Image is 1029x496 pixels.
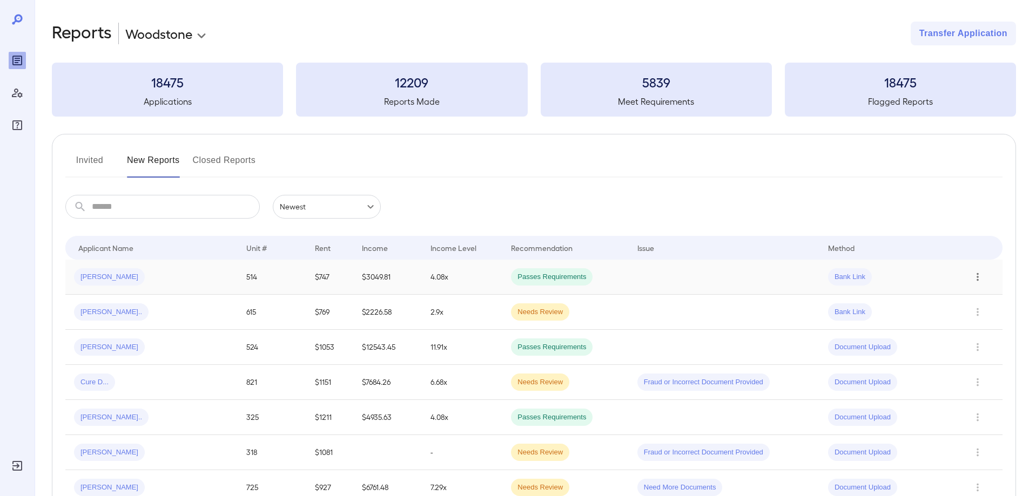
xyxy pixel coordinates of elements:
[422,330,502,365] td: 11.91x
[969,479,986,496] button: Row Actions
[969,373,986,391] button: Row Actions
[422,295,502,330] td: 2.9x
[74,412,149,423] span: [PERSON_NAME]..
[306,365,353,400] td: $1151
[296,95,527,108] h5: Reports Made
[74,447,145,458] span: [PERSON_NAME]
[296,73,527,91] h3: 12209
[828,412,897,423] span: Document Upload
[828,272,872,282] span: Bank Link
[969,303,986,321] button: Row Actions
[74,272,145,282] span: [PERSON_NAME]
[306,295,353,330] td: $769
[422,400,502,435] td: 4.08x
[511,272,593,282] span: Passes Requirements
[785,73,1016,91] h3: 18475
[65,152,114,178] button: Invited
[511,412,593,423] span: Passes Requirements
[828,483,897,493] span: Document Upload
[969,444,986,461] button: Row Actions
[969,268,986,286] button: Row Actions
[637,483,723,493] span: Need More Documents
[828,447,897,458] span: Document Upload
[353,365,422,400] td: $7684.26
[353,400,422,435] td: $4935.63
[125,25,192,42] p: Woodstone
[511,241,573,254] div: Recommendation
[306,260,353,295] td: $747
[78,241,133,254] div: Applicant Name
[127,152,180,178] button: New Reports
[431,241,476,254] div: Income Level
[74,377,115,388] span: Cure D...
[511,377,569,388] span: Needs Review
[238,400,306,435] td: 325
[511,447,569,458] span: Needs Review
[52,63,1016,117] summary: 18475Applications12209Reports Made5839Meet Requirements18475Flagged Reports
[541,73,772,91] h3: 5839
[911,22,1016,45] button: Transfer Application
[828,241,855,254] div: Method
[637,447,770,458] span: Fraud or Incorrect Document Provided
[306,435,353,470] td: $1081
[353,295,422,330] td: $2226.58
[828,307,872,317] span: Bank Link
[422,435,502,470] td: -
[637,377,770,388] span: Fraud or Incorrect Document Provided
[306,330,353,365] td: $1053
[9,457,26,474] div: Log Out
[74,342,145,352] span: [PERSON_NAME]
[238,330,306,365] td: 524
[238,365,306,400] td: 821
[74,483,145,493] span: [PERSON_NAME]
[52,73,283,91] h3: 18475
[9,52,26,69] div: Reports
[273,195,381,219] div: Newest
[511,483,569,493] span: Needs Review
[238,295,306,330] td: 615
[74,307,149,317] span: [PERSON_NAME]..
[511,307,569,317] span: Needs Review
[246,241,267,254] div: Unit #
[541,95,772,108] h5: Meet Requirements
[315,241,332,254] div: Rent
[511,342,593,352] span: Passes Requirements
[353,260,422,295] td: $3049.81
[969,338,986,356] button: Row Actions
[238,260,306,295] td: 514
[422,260,502,295] td: 4.08x
[637,241,655,254] div: Issue
[362,241,388,254] div: Income
[828,377,897,388] span: Document Upload
[422,365,502,400] td: 6.68x
[785,95,1016,108] h5: Flagged Reports
[306,400,353,435] td: $1211
[52,22,112,45] h2: Reports
[828,342,897,352] span: Document Upload
[52,95,283,108] h5: Applications
[193,152,256,178] button: Closed Reports
[9,84,26,101] div: Manage Users
[238,435,306,470] td: 318
[9,117,26,134] div: FAQ
[353,330,422,365] td: $12543.45
[969,409,986,426] button: Row Actions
